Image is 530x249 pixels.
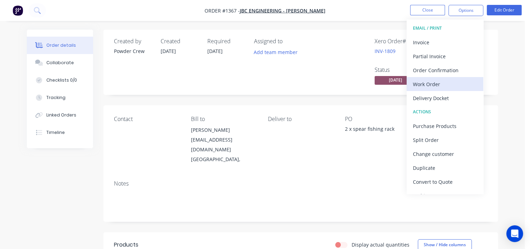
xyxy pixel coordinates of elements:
[407,35,483,49] button: Invoice
[254,47,301,57] button: Add team member
[413,65,477,75] div: Order Confirmation
[407,175,483,189] button: Convert to Quote
[27,71,93,89] button: Checklists 0/0
[205,7,240,14] span: Order #1367 -
[191,125,257,154] div: [PERSON_NAME][EMAIL_ADDRESS][DOMAIN_NAME]
[46,112,76,118] div: Linked Orders
[413,149,477,159] div: Change customer
[407,91,483,105] button: Delivery Docket
[407,133,483,147] button: Split Order
[413,121,477,131] div: Purchase Products
[407,189,483,203] button: Archive
[191,154,257,164] div: [GEOGRAPHIC_DATA],
[375,48,395,54] a: INV-1809
[375,38,427,45] div: Xero Order #
[487,5,522,15] button: Edit Order
[407,161,483,175] button: Duplicate
[413,24,477,33] div: EMAIL / PRINT
[407,49,483,63] button: Partial Invoice
[407,105,483,119] button: ACTIONS
[413,51,477,61] div: Partial Invoice
[345,116,410,122] div: PO
[191,125,257,164] div: [PERSON_NAME][EMAIL_ADDRESS][DOMAIN_NAME][GEOGRAPHIC_DATA],
[114,241,138,249] div: Products
[407,63,483,77] button: Order Confirmation
[27,89,93,106] button: Tracking
[46,42,76,48] div: Order details
[250,47,301,57] button: Add team member
[413,191,477,201] div: Archive
[413,37,477,47] div: Invoice
[114,47,152,55] div: Powder Crew
[27,37,93,54] button: Order details
[27,124,93,141] button: Timeline
[240,7,325,14] a: JBC Engineering - [PERSON_NAME]
[375,67,427,73] div: Status
[410,5,445,15] button: Close
[207,38,246,45] div: Required
[207,48,223,54] span: [DATE]
[114,38,152,45] div: Created by
[407,119,483,133] button: Purchase Products
[191,116,257,122] div: Bill to
[13,5,23,16] img: Factory
[46,95,66,101] div: Tracking
[27,54,93,71] button: Collaborate
[114,180,487,187] div: Notes
[161,38,199,45] div: Created
[114,116,180,122] div: Contact
[407,21,483,35] button: EMAIL / PRINT
[375,76,416,86] button: [DATE]
[375,76,416,85] span: [DATE]
[506,225,523,242] div: Open Intercom Messenger
[345,125,410,135] div: 2 x spear fishing rack
[413,163,477,173] div: Duplicate
[413,177,477,187] div: Convert to Quote
[407,147,483,161] button: Change customer
[448,5,483,16] button: Options
[46,77,77,83] div: Checklists 0/0
[27,106,93,124] button: Linked Orders
[407,77,483,91] button: Work Order
[413,93,477,103] div: Delivery Docket
[268,116,334,122] div: Deliver to
[46,129,65,136] div: Timeline
[352,241,409,248] label: Display actual quantities
[161,48,176,54] span: [DATE]
[413,107,477,116] div: ACTIONS
[254,38,324,45] div: Assigned to
[413,79,477,89] div: Work Order
[46,60,74,66] div: Collaborate
[413,135,477,145] div: Split Order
